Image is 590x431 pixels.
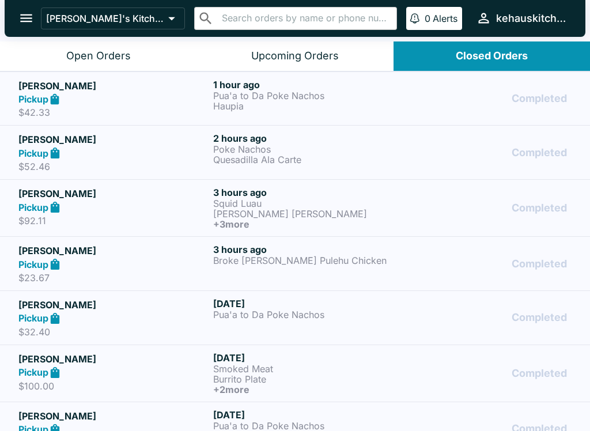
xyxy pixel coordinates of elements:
strong: Pickup [18,148,48,159]
h6: 3 hours ago [213,187,403,198]
input: Search orders by name or phone number [218,10,392,27]
p: Smoked Meat [213,364,403,374]
strong: Pickup [18,312,48,324]
div: Open Orders [66,50,131,63]
p: Quesadilla Ala Carte [213,154,403,165]
div: Closed Orders [456,50,528,63]
p: Broke [PERSON_NAME] Pulehu Chicken [213,255,403,266]
p: Pua'a to Da Poke Nachos [213,90,403,101]
p: [PERSON_NAME]'s Kitchen [46,13,164,24]
p: Poke Nachos [213,144,403,154]
h5: [PERSON_NAME] [18,79,209,93]
h5: [PERSON_NAME] [18,298,209,312]
p: [PERSON_NAME] [PERSON_NAME] [213,209,403,219]
p: $52.46 [18,161,209,172]
strong: Pickup [18,93,48,105]
h6: [DATE] [213,409,403,421]
p: $92.11 [18,215,209,226]
h5: [PERSON_NAME] [18,244,209,258]
strong: Pickup [18,259,48,270]
h5: [PERSON_NAME] [18,409,209,423]
h6: + 2 more [213,384,403,395]
h6: + 3 more [213,219,403,229]
p: 0 [425,13,430,24]
button: [PERSON_NAME]'s Kitchen [41,7,185,29]
h5: [PERSON_NAME] [18,133,209,146]
button: kehauskitchen [471,6,572,31]
h6: 2 hours ago [213,133,403,144]
strong: Pickup [18,366,48,378]
p: Pua'a to Da Poke Nachos [213,421,403,431]
p: $23.67 [18,272,209,283]
p: $32.40 [18,326,209,338]
h5: [PERSON_NAME] [18,352,209,366]
h6: [DATE] [213,298,403,309]
div: Upcoming Orders [251,50,339,63]
button: open drawer [12,3,41,33]
h6: 3 hours ago [213,244,403,255]
p: $100.00 [18,380,209,392]
strong: Pickup [18,202,48,213]
p: $42.33 [18,107,209,118]
h6: 1 hour ago [213,79,403,90]
p: Squid Luau [213,198,403,209]
h6: [DATE] [213,352,403,364]
p: Haupia [213,101,403,111]
p: Pua'a to Da Poke Nachos [213,309,403,320]
p: Burrito Plate [213,374,403,384]
div: kehauskitchen [496,12,567,25]
p: Alerts [433,13,457,24]
h5: [PERSON_NAME] [18,187,209,201]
